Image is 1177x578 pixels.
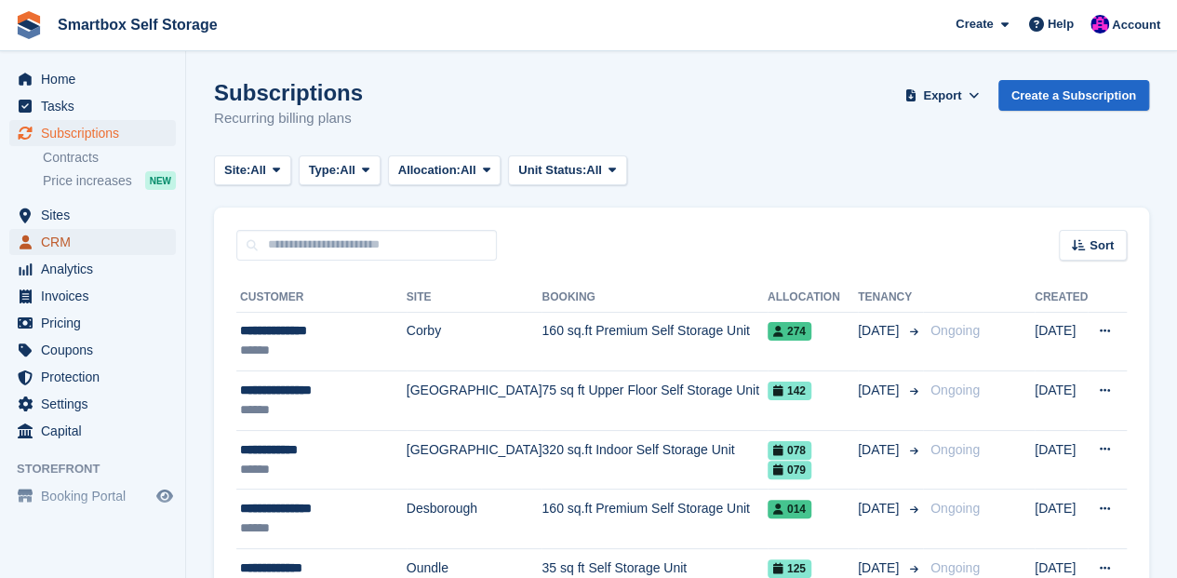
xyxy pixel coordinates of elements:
[1048,15,1074,34] span: Help
[858,283,923,313] th: Tenancy
[214,155,291,186] button: Site: All
[41,310,153,336] span: Pricing
[41,202,153,228] span: Sites
[9,364,176,390] a: menu
[407,430,542,490] td: [GEOGRAPHIC_DATA]
[214,108,363,129] p: Recurring billing plans
[43,172,132,190] span: Price increases
[41,229,153,255] span: CRM
[1090,15,1109,34] img: Sam Austin
[930,442,980,457] span: Ongoing
[768,322,811,341] span: 274
[9,202,176,228] a: menu
[858,440,903,460] span: [DATE]
[930,323,980,338] span: Ongoing
[299,155,381,186] button: Type: All
[41,391,153,417] span: Settings
[768,441,811,460] span: 078
[542,283,767,313] th: Booking
[858,321,903,341] span: [DATE]
[1035,490,1088,549] td: [DATE]
[236,283,407,313] th: Customer
[41,418,153,444] span: Capital
[9,483,176,509] a: menu
[41,483,153,509] span: Booking Portal
[1035,312,1088,371] td: [DATE]
[1112,16,1160,34] span: Account
[214,80,363,105] h1: Subscriptions
[407,371,542,431] td: [GEOGRAPHIC_DATA]
[41,256,153,282] span: Analytics
[930,560,980,575] span: Ongoing
[15,11,43,39] img: stora-icon-8386f47178a22dfd0bd8f6a31ec36ba5ce8667c1dd55bd0f319d3a0aa187defe.svg
[9,93,176,119] a: menu
[9,256,176,282] a: menu
[9,391,176,417] a: menu
[224,161,250,180] span: Site:
[9,66,176,92] a: menu
[407,283,542,313] th: Site
[398,161,461,180] span: Allocation:
[41,364,153,390] span: Protection
[518,161,586,180] span: Unit Status:
[41,66,153,92] span: Home
[9,120,176,146] a: menu
[956,15,993,34] span: Create
[250,161,266,180] span: All
[902,80,983,111] button: Export
[154,485,176,507] a: Preview store
[340,161,355,180] span: All
[9,310,176,336] a: menu
[768,461,811,479] span: 079
[858,499,903,518] span: [DATE]
[768,559,811,578] span: 125
[768,500,811,518] span: 014
[41,337,153,363] span: Coupons
[17,460,185,478] span: Storefront
[1090,236,1114,255] span: Sort
[43,149,176,167] a: Contracts
[542,430,767,490] td: 320 sq.ft Indoor Self Storage Unit
[50,9,225,40] a: Smartbox Self Storage
[145,171,176,190] div: NEW
[461,161,476,180] span: All
[309,161,341,180] span: Type:
[768,382,811,400] span: 142
[9,229,176,255] a: menu
[388,155,502,186] button: Allocation: All
[858,558,903,578] span: [DATE]
[923,87,961,105] span: Export
[542,490,767,549] td: 160 sq.ft Premium Self Storage Unit
[930,501,980,516] span: Ongoing
[1035,283,1088,313] th: Created
[858,381,903,400] span: [DATE]
[1035,371,1088,431] td: [DATE]
[542,371,767,431] td: 75 sq ft Upper Floor Self Storage Unit
[998,80,1149,111] a: Create a Subscription
[542,312,767,371] td: 160 sq.ft Premium Self Storage Unit
[41,283,153,309] span: Invoices
[9,283,176,309] a: menu
[41,93,153,119] span: Tasks
[508,155,626,186] button: Unit Status: All
[1035,430,1088,490] td: [DATE]
[586,161,602,180] span: All
[407,312,542,371] td: Corby
[768,283,858,313] th: Allocation
[43,170,176,191] a: Price increases NEW
[930,383,980,397] span: Ongoing
[9,337,176,363] a: menu
[407,490,542,549] td: Desborough
[9,418,176,444] a: menu
[41,120,153,146] span: Subscriptions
